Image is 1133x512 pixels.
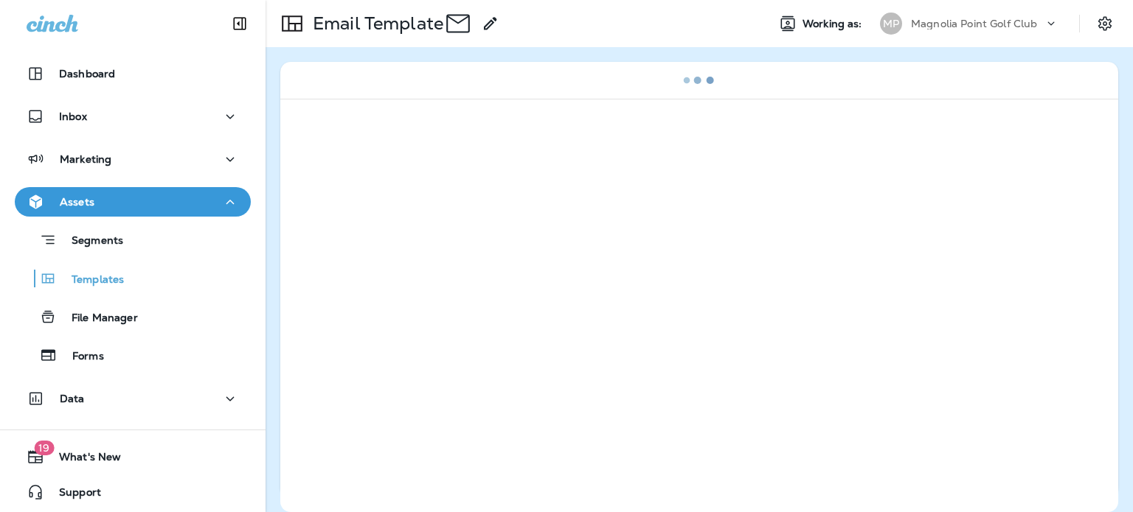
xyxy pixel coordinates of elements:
button: Marketing [15,144,251,174]
p: File Manager [57,312,138,326]
button: Dashboard [15,59,251,88]
button: Assets [15,187,251,217]
button: 19What's New [15,442,251,471]
p: Magnolia Point Golf Club [911,18,1037,29]
span: Support [44,486,101,504]
button: Settings [1092,10,1118,37]
p: Dashboard [59,68,115,80]
button: Data [15,384,251,413]
span: What's New [44,451,121,469]
button: File Manager [15,301,251,332]
p: Templates [57,273,124,287]
p: Inbox [59,111,87,122]
button: Forms [15,340,251,371]
span: 19 [34,441,54,455]
p: Forms [58,350,104,364]
button: Templates [15,263,251,294]
p: Assets [60,196,94,208]
p: Segments [57,234,123,249]
p: Email Template [307,13,443,35]
button: Collapse Sidebar [219,9,260,38]
button: Segments [15,224,251,256]
p: Data [60,393,85,404]
p: Marketing [60,153,111,165]
button: Inbox [15,102,251,131]
button: Support [15,477,251,507]
span: Working as: [803,18,865,30]
div: MP [880,13,902,35]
